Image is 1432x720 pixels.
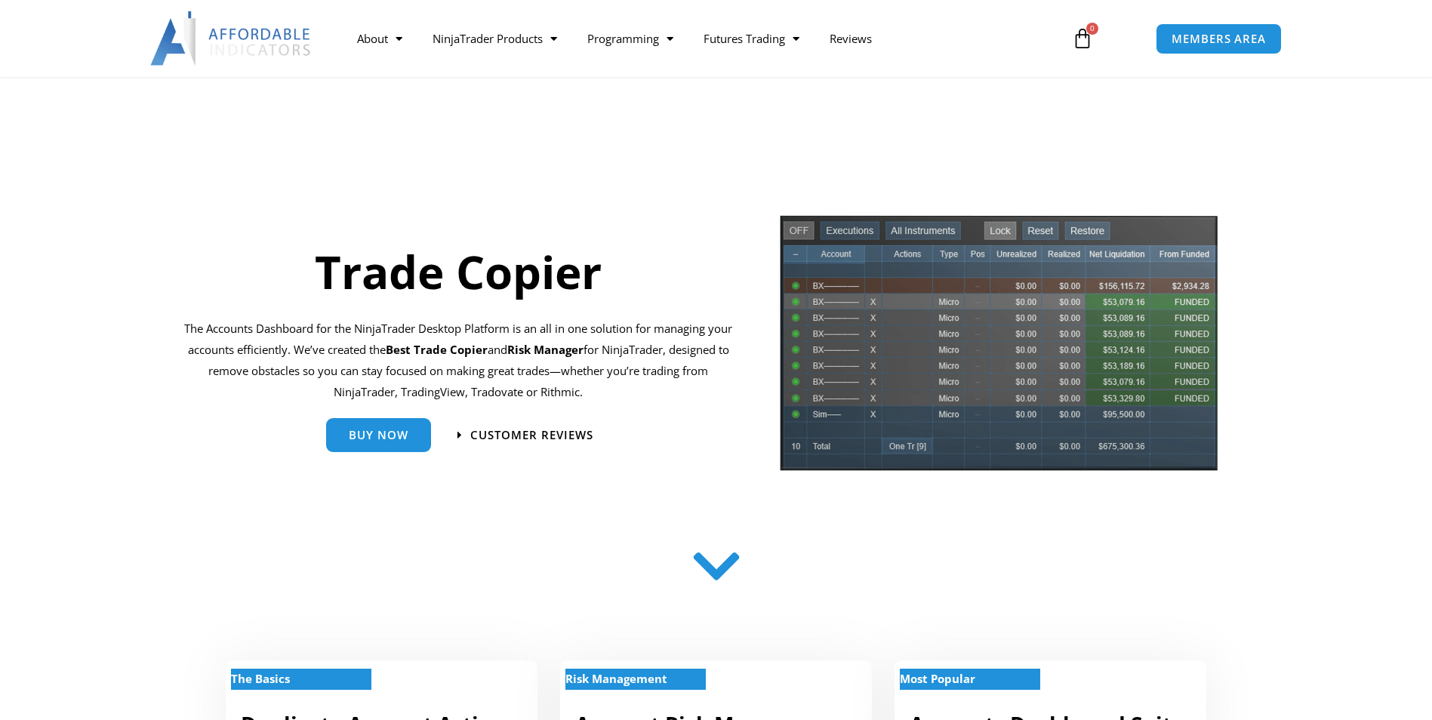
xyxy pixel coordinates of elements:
[184,240,733,303] h1: Trade Copier
[457,429,593,441] a: Customer Reviews
[184,318,733,402] p: The Accounts Dashboard for the NinjaTrader Desktop Platform is an all in one solution for managin...
[565,671,667,686] strong: Risk Management
[417,21,572,56] a: NinjaTrader Products
[900,671,975,686] strong: Most Popular
[342,21,1055,56] nav: Menu
[386,342,488,357] b: Best Trade Copier
[1049,17,1116,60] a: 0
[342,21,417,56] a: About
[326,418,431,452] a: Buy Now
[778,214,1219,483] img: tradecopier | Affordable Indicators – NinjaTrader
[349,429,408,441] span: Buy Now
[507,342,584,357] strong: Risk Manager
[1172,33,1266,45] span: MEMBERS AREA
[815,21,887,56] a: Reviews
[150,11,313,66] img: LogoAI | Affordable Indicators – NinjaTrader
[1156,23,1282,54] a: MEMBERS AREA
[688,21,815,56] a: Futures Trading
[572,21,688,56] a: Programming
[231,671,290,686] strong: The Basics
[470,429,593,441] span: Customer Reviews
[1086,23,1098,35] span: 0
